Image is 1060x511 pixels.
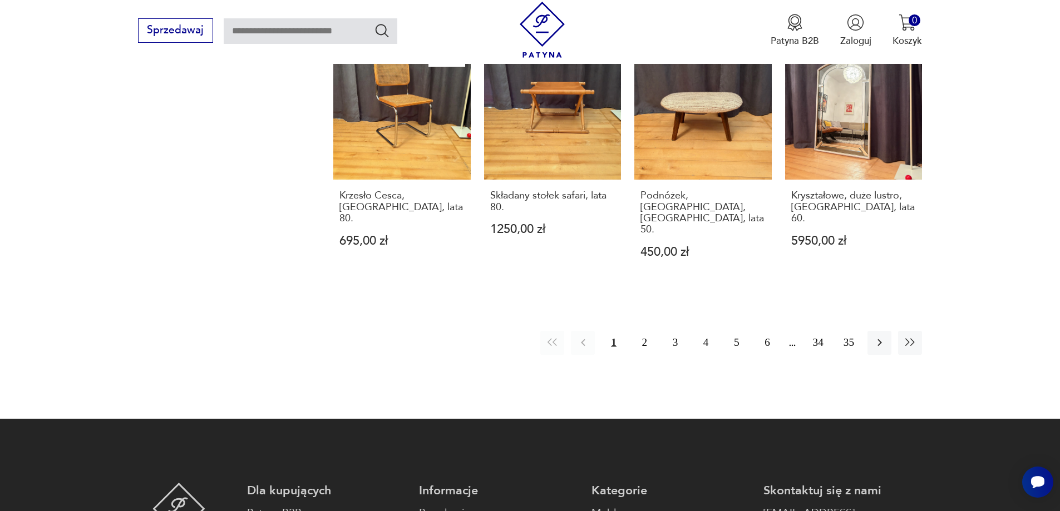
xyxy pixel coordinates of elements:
[806,331,830,355] button: 34
[591,483,750,499] p: Kategorie
[840,34,871,47] p: Zaloguj
[374,22,390,38] button: Szukaj
[694,331,718,355] button: 4
[602,331,625,355] button: 1
[339,235,465,247] p: 695,00 zł
[771,34,819,47] p: Patyna B2B
[138,27,213,36] a: Sprzedawaj
[837,331,861,355] button: 35
[785,42,923,284] a: Kryształowe, duże lustro, Włochy, lata 60.Kryształowe, duże lustro, [GEOGRAPHIC_DATA], lata 60.59...
[634,42,772,284] a: Podnóżek, Casala, Niemcy, lata 50.Podnóżek, [GEOGRAPHIC_DATA], [GEOGRAPHIC_DATA], lata 50.450,00 zł
[640,190,766,236] h3: Podnóżek, [GEOGRAPHIC_DATA], [GEOGRAPHIC_DATA], lata 50.
[893,14,922,47] button: 0Koszyk
[840,14,871,47] button: Zaloguj
[771,14,819,47] button: Patyna B2B
[724,331,748,355] button: 5
[771,14,819,47] a: Ikona medaluPatyna B2B
[514,2,570,58] img: Patyna - sklep z meblami i dekoracjami vintage
[633,331,657,355] button: 2
[490,224,615,235] p: 1250,00 zł
[490,190,615,213] h3: Składany stołek safari, lata 80.
[791,190,916,224] h3: Kryształowe, duże lustro, [GEOGRAPHIC_DATA], lata 60.
[484,42,622,284] a: Składany stołek safari, lata 80.Składany stołek safari, lata 80.1250,00 zł
[847,14,864,31] img: Ikonka użytkownika
[755,331,779,355] button: 6
[247,483,406,499] p: Dla kupujących
[899,14,916,31] img: Ikona koszyka
[419,483,578,499] p: Informacje
[138,18,213,43] button: Sprzedawaj
[339,190,465,224] h3: Krzesło Cesca, [GEOGRAPHIC_DATA], lata 80.
[893,34,922,47] p: Koszyk
[333,42,471,284] a: KlasykKrzesło Cesca, Włochy, lata 80.Krzesło Cesca, [GEOGRAPHIC_DATA], lata 80.695,00 zł
[791,235,916,247] p: 5950,00 zł
[786,14,803,31] img: Ikona medalu
[663,331,687,355] button: 3
[909,14,920,26] div: 0
[763,483,922,499] p: Skontaktuj się z nami
[640,246,766,258] p: 450,00 zł
[1022,467,1053,498] iframe: Smartsupp widget button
